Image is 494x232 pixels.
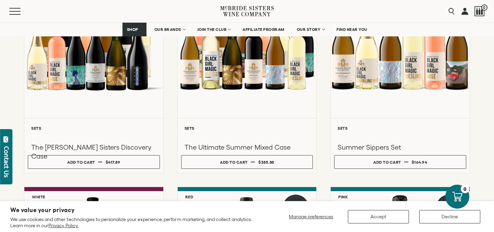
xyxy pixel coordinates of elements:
[412,160,427,164] span: $164.94
[258,160,274,164] span: $385.88
[419,210,480,223] button: Decline
[31,143,156,161] h3: The [PERSON_NAME] Sisters Discovery Case
[338,143,463,152] h3: Summer Sippers Set
[106,160,120,164] span: $417.89
[185,143,310,152] h3: The Ultimate Summer Mixed Case
[348,210,409,223] button: Accept
[338,126,463,130] h6: Sets
[481,4,487,11] span: 0
[197,27,227,32] span: JOIN THE CLUB
[373,157,401,167] div: Add to cart
[461,185,469,193] div: 0
[28,155,160,169] button: Add to cart $417.89
[238,23,289,36] a: AFFILIATE PROGRAM
[10,207,261,213] h2: We value your privacy
[10,216,261,229] p: We use cookies and other technologies to personalize your experience, perform marketing, and coll...
[285,210,338,223] button: Manage preferences
[338,195,348,199] h6: Pink
[332,23,372,36] a: FIND NEAR YOU
[220,157,248,167] div: Add to cart
[48,223,78,228] a: Privacy Policy.
[289,214,333,219] span: Manage preferences
[122,23,146,36] a: SHOP
[292,23,329,36] a: OUR STORY
[334,155,466,169] button: Add to cart $164.94
[193,23,235,36] a: JOIN THE CLUB
[9,8,34,15] button: Mobile Menu Trigger
[185,195,193,199] h6: Red
[32,195,45,199] h6: White
[243,27,284,32] span: AFFILIATE PROGRAM
[154,27,181,32] span: OUR BRANDS
[3,146,10,177] div: Contact Us
[67,157,95,167] div: Add to cart
[31,126,156,130] h6: Sets
[181,155,313,169] button: Add to cart $385.88
[337,27,367,32] span: FIND NEAR YOU
[185,126,310,130] h6: Sets
[150,23,189,36] a: OUR BRANDS
[297,27,321,32] span: OUR STORY
[127,27,139,32] span: SHOP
